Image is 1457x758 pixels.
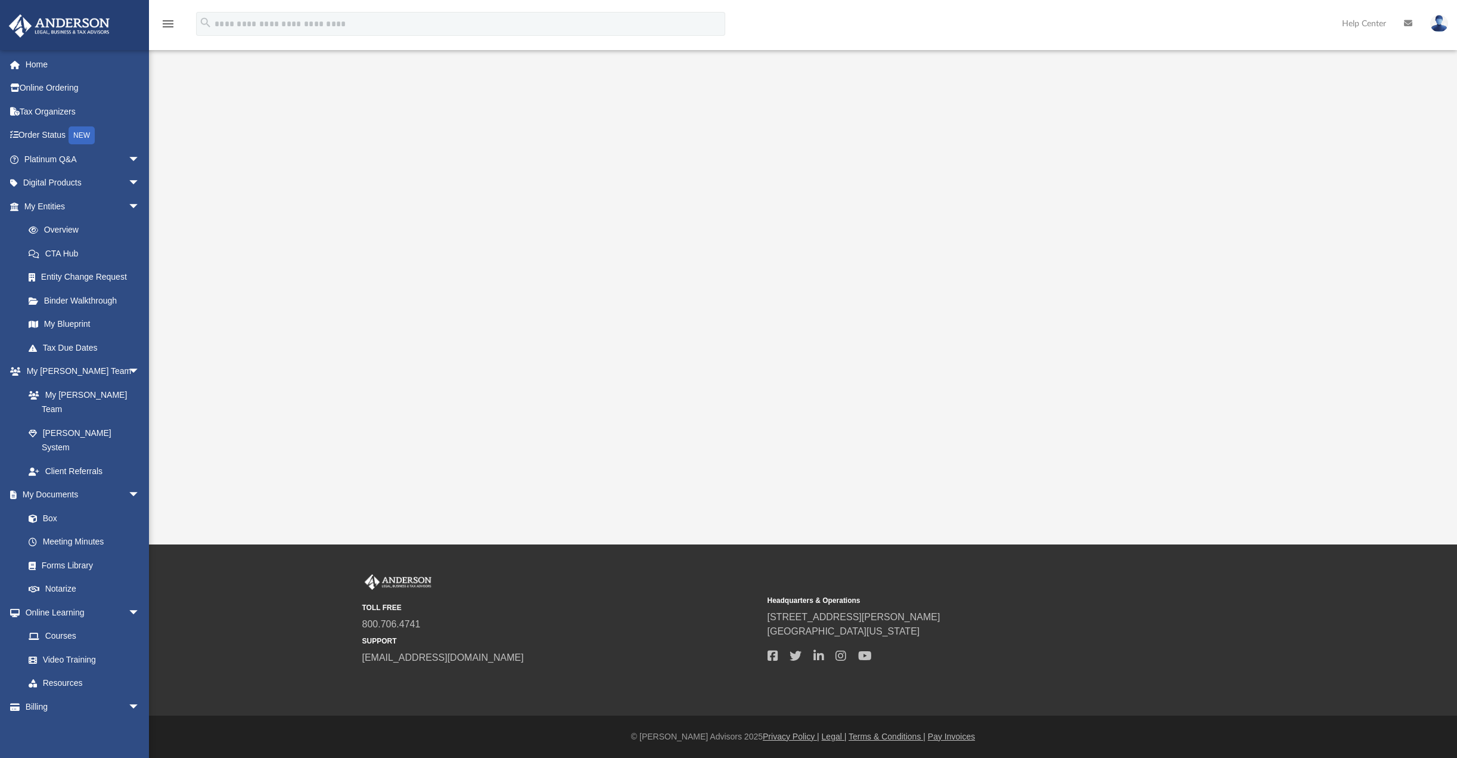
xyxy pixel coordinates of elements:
a: Tax Due Dates [17,336,158,360]
a: My Entitiesarrow_drop_down [8,194,158,218]
span: arrow_drop_down [128,360,152,384]
a: My Documentsarrow_drop_down [8,483,152,507]
small: Headquarters & Operations [768,595,1164,606]
a: Billingarrow_drop_down [8,695,158,719]
div: © [PERSON_NAME] Advisors 2025 [149,731,1457,743]
div: NEW [69,126,95,144]
a: Legal | [822,732,847,741]
span: arrow_drop_down [128,171,152,196]
a: [GEOGRAPHIC_DATA][US_STATE] [768,626,920,636]
a: Platinum Q&Aarrow_drop_down [8,147,158,171]
a: menu [161,23,175,31]
span: arrow_drop_down [128,194,152,219]
a: [PERSON_NAME] System [17,421,152,459]
a: Meeting Minutes [17,530,152,554]
a: Binder Walkthrough [17,289,158,313]
a: Forms Library [17,553,146,577]
a: [EMAIL_ADDRESS][DOMAIN_NAME] [362,652,524,663]
span: arrow_drop_down [128,483,152,508]
a: Tax Organizers [8,100,158,123]
a: Entity Change Request [17,265,158,289]
a: Order StatusNEW [8,123,158,148]
a: My [PERSON_NAME] Teamarrow_drop_down [8,360,152,383]
a: Online Learningarrow_drop_down [8,601,152,624]
a: Resources [17,672,152,695]
a: My Blueprint [17,313,152,336]
a: Pay Invoices [928,732,975,741]
img: User Pic [1430,15,1448,32]
a: Home [8,52,158,76]
a: 800.706.4741 [362,619,421,629]
a: Online Ordering [8,76,158,100]
small: SUPPORT [362,636,759,646]
a: Digital Productsarrow_drop_down [8,171,158,195]
i: search [199,16,212,29]
a: Box [17,506,146,530]
span: arrow_drop_down [128,695,152,719]
span: arrow_drop_down [128,147,152,172]
a: [STREET_ADDRESS][PERSON_NAME] [768,612,940,622]
a: My [PERSON_NAME] Team [17,383,146,421]
a: Terms & Conditions | [849,732,925,741]
a: CTA Hub [17,242,158,265]
img: Anderson Advisors Platinum Portal [5,14,113,38]
a: Courses [17,624,152,648]
img: Anderson Advisors Platinum Portal [362,574,434,590]
a: Privacy Policy | [763,732,819,741]
i: menu [161,17,175,31]
small: TOLL FREE [362,602,759,613]
a: Client Referrals [17,459,152,483]
a: Notarize [17,577,152,601]
span: arrow_drop_down [128,601,152,625]
a: Video Training [17,648,146,672]
a: Overview [17,218,158,242]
